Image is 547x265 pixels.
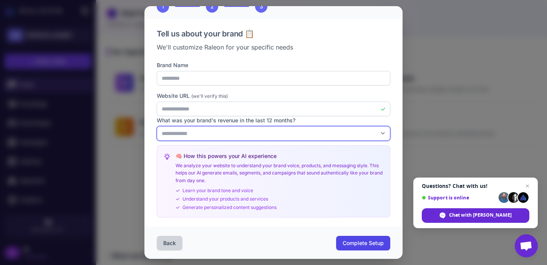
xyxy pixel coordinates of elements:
span: Support is online [422,195,496,201]
p: We analyze your website to understand your brand voice, products, and messaging style. This helps... [176,162,384,184]
label: Brand Name [157,61,390,69]
div: Learn your brand tone and voice [176,187,384,194]
span: Chat with [PERSON_NAME] [449,212,512,219]
button: Complete Setup [336,236,390,250]
div: 3 [255,0,267,13]
div: 1 [157,0,169,13]
label: What was your brand's revenue in the last 12 months? [157,116,390,125]
label: Website URL [157,92,390,100]
span: Close chat [523,181,532,191]
button: Back [157,236,182,250]
div: Understand your products and services [176,196,384,202]
h3: Tell us about your brand 📋 [157,28,390,40]
div: 2 [206,0,218,13]
span: (we'll verify this) [191,93,228,99]
div: ✓ [380,104,386,114]
div: Open chat [515,234,538,257]
div: Generate personalized content suggestions [176,204,384,211]
h4: 🧠 How this powers your AI experience [176,152,384,160]
span: Complete Setup [343,239,384,247]
p: We'll customize Raleon for your specific needs [157,43,390,52]
div: Chat with Raleon [422,208,529,223]
span: Questions? Chat with us! [422,183,529,189]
